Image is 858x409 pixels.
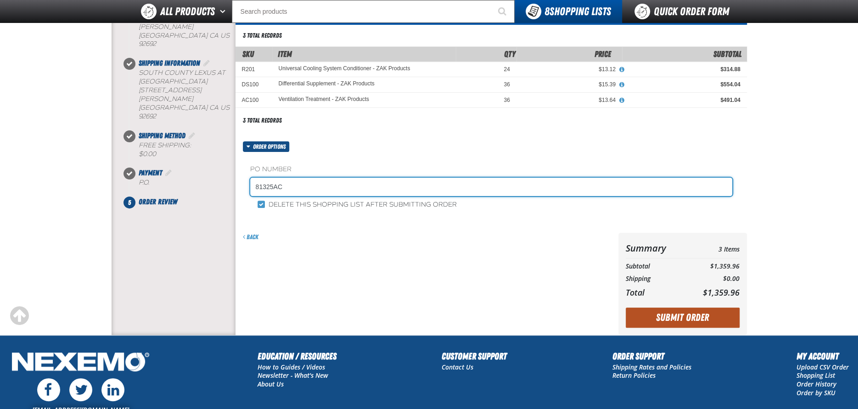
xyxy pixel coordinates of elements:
[129,168,236,196] li: Payment. Step 4 of 5. Completed
[139,32,207,39] span: [GEOGRAPHIC_DATA]
[139,86,202,103] span: [STREET_ADDRESS][PERSON_NAME]
[250,165,732,174] label: PO Number
[628,96,740,104] div: $491.04
[139,69,225,85] span: South County Lexus at [GEOGRAPHIC_DATA]
[626,273,685,285] th: Shipping
[202,59,211,67] a: Edit Shipping Information
[139,59,200,67] span: Shipping Information
[243,141,290,152] button: Order options
[713,49,741,59] span: Subtotal
[616,81,628,89] button: View All Prices for Differential Supplement - ZAK Products
[139,141,236,159] div: Free Shipping:
[258,380,284,388] a: About Us
[253,141,289,152] span: Order options
[220,104,230,112] span: US
[626,240,685,256] th: Summary
[187,131,196,140] a: Edit Shipping Method
[626,308,740,328] button: Submit Order
[796,380,836,388] a: Order History
[523,66,616,73] div: $13.12
[209,104,219,112] span: CA
[279,66,410,72] a: Universal Cooling System Conditioner - ZAK Products
[626,260,685,273] th: Subtotal
[139,14,202,31] span: [STREET_ADDRESS][PERSON_NAME]
[243,31,282,40] div: 3 total records
[442,349,507,363] h2: Customer Support
[139,168,162,177] span: Payment
[616,66,628,74] button: View All Prices for Universal Cooling System Conditioner - ZAK Products
[685,240,739,256] td: 3 Items
[796,388,836,397] a: Order by SKU
[139,179,236,187] div: P.O.
[523,81,616,88] div: $15.39
[504,81,510,88] span: 36
[612,349,691,363] h2: Order Support
[236,92,272,107] td: AC100
[139,112,156,120] bdo: 92692
[139,197,177,206] span: Order Review
[258,201,265,208] input: Delete this shopping list after submitting order
[796,371,835,380] a: Shopping List
[236,62,272,77] td: R201
[129,130,236,168] li: Shipping Method. Step 3 of 5. Completed
[544,5,550,18] strong: 8
[626,285,685,300] th: Total
[279,96,369,103] a: Ventilation Treatment - ZAK Products
[442,363,473,371] a: Contact Us
[703,287,740,298] span: $1,359.96
[9,349,152,376] img: Nexemo Logo
[504,66,510,73] span: 24
[796,349,849,363] h2: My Account
[139,150,156,158] strong: $0.00
[685,273,739,285] td: $0.00
[612,371,656,380] a: Return Policies
[220,32,230,39] span: US
[243,116,282,125] div: 3 total records
[544,5,611,18] span: Shopping Lists
[258,349,336,363] h2: Education / Resources
[164,168,173,177] a: Edit Payment
[242,49,254,59] a: SKU
[243,233,258,241] a: Back
[278,49,292,59] span: Item
[139,40,156,48] bdo: 92692
[160,3,215,20] span: All Products
[258,201,457,209] label: Delete this shopping list after submitting order
[139,104,207,112] span: [GEOGRAPHIC_DATA]
[279,81,375,87] a: Differential Supplement - ZAK Products
[504,97,510,103] span: 36
[523,96,616,104] div: $13.64
[685,260,739,273] td: $1,359.96
[594,49,611,59] span: Price
[628,66,740,73] div: $314.88
[236,77,272,92] td: DS100
[129,196,236,207] li: Order Review. Step 5 of 5. Not Completed
[139,131,185,140] span: Shipping Method
[504,49,516,59] span: Qty
[9,306,29,326] div: Scroll to the top
[258,371,328,380] a: Newsletter - What's New
[628,81,740,88] div: $554.04
[796,363,849,371] a: Upload CSV Order
[616,96,628,105] button: View All Prices for Ventilation Treatment - ZAK Products
[209,32,219,39] span: CA
[123,196,135,208] span: 5
[129,58,236,130] li: Shipping Information. Step 2 of 5. Completed
[612,363,691,371] a: Shipping Rates and Policies
[258,363,325,371] a: How to Guides / Videos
